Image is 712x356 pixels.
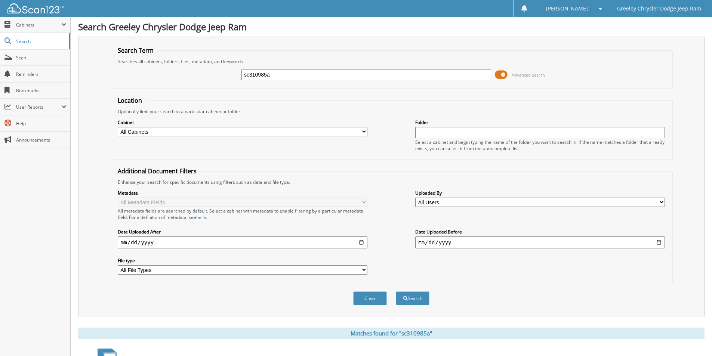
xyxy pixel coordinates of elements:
span: Search [16,38,65,44]
span: [PERSON_NAME] [546,6,588,11]
span: Greeley Chrysler Dodge Jeep Ram [617,6,701,11]
legend: Search Term [114,46,157,55]
label: Cabinet [118,119,367,126]
legend: Location [114,96,146,105]
button: Search [396,291,429,305]
span: Advanced Search [512,72,545,78]
span: Scan [16,55,67,61]
label: Date Uploaded After [118,229,367,235]
span: Reminders [16,71,67,77]
span: User Reports [16,104,61,110]
div: Matches found for "sc310985a" [78,328,705,339]
span: Announcements [16,137,67,143]
div: Searches all cabinets, folders, files, metadata, and keywords [114,58,669,65]
label: Uploaded By [415,190,665,196]
div: Select a cabinet and begin typing the name of the folder you want to search in. If the name match... [415,139,665,152]
legend: Additional Document Filters [114,167,200,175]
h1: Search Greeley Chrysler Dodge Jeep Ram [78,21,705,33]
div: All metadata fields are searched by default. Select a cabinet with metadata to enable filtering b... [118,208,367,220]
input: start [118,236,367,248]
a: here [196,214,206,220]
div: Optionally limit your search to a particular cabinet or folder [114,108,669,115]
input: end [415,236,665,248]
label: Folder [415,119,665,126]
span: Bookmarks [16,87,67,94]
label: Date Uploaded Before [415,229,665,235]
span: Cabinets [16,22,61,28]
img: scan123-logo-white.svg [7,3,64,13]
label: File type [118,257,367,264]
div: Enhance your search for specific documents using filters such as date and file type. [114,179,669,185]
label: Metadata [118,190,367,196]
button: Clear [353,291,387,305]
span: Help [16,120,67,127]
